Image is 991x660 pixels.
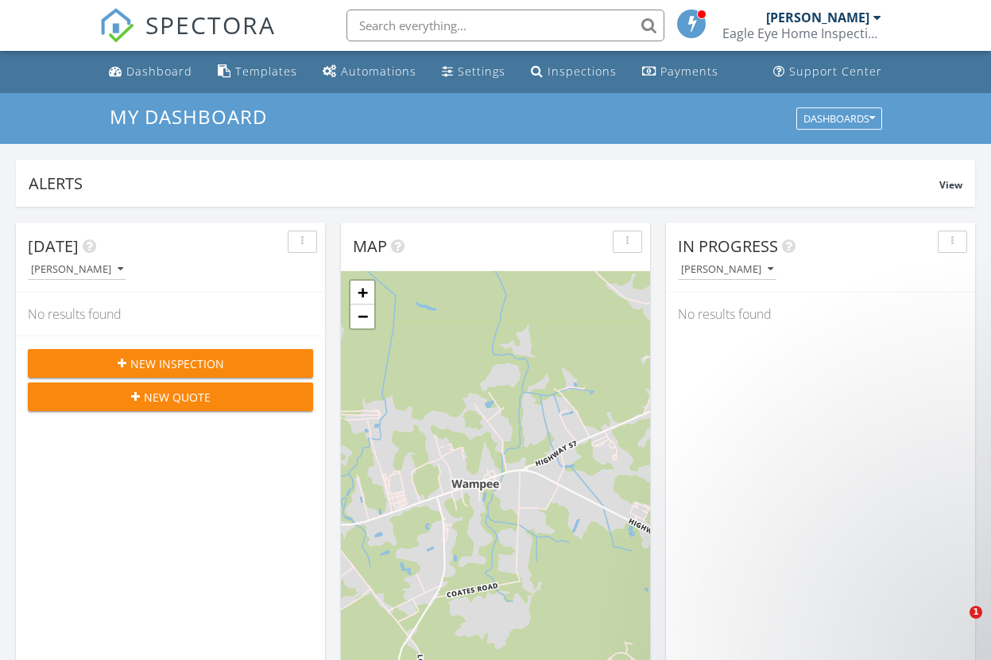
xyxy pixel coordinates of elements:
[126,64,192,79] div: Dashboard
[99,21,276,55] a: SPECTORA
[28,382,313,411] button: New Quote
[130,355,224,372] span: New Inspection
[435,57,512,87] a: Settings
[350,281,374,305] a: Zoom in
[145,8,276,41] span: SPECTORA
[548,64,617,79] div: Inspections
[803,113,875,124] div: Dashboards
[99,8,134,43] img: The Best Home Inspection Software - Spectora
[16,293,325,336] div: No results found
[939,178,962,192] span: View
[681,264,773,275] div: [PERSON_NAME]
[110,103,267,130] span: My Dashboard
[766,10,869,25] div: [PERSON_NAME]
[678,259,776,281] button: [PERSON_NAME]
[144,389,211,406] span: New Quote
[970,606,982,619] span: 1
[350,305,374,328] a: Zoom out
[666,293,975,336] div: No results found
[353,235,387,257] span: Map
[103,57,199,87] a: Dashboard
[636,57,725,87] a: Payments
[660,64,718,79] div: Payments
[767,57,888,87] a: Support Center
[796,107,882,130] button: Dashboards
[28,259,126,281] button: [PERSON_NAME]
[722,25,881,41] div: Eagle Eye Home Inspection
[525,57,623,87] a: Inspections
[28,349,313,378] button: New Inspection
[211,57,304,87] a: Templates
[235,64,297,79] div: Templates
[341,64,416,79] div: Automations
[31,264,123,275] div: [PERSON_NAME]
[29,173,939,194] div: Alerts
[28,235,79,257] span: [DATE]
[458,64,505,79] div: Settings
[789,64,882,79] div: Support Center
[937,606,975,644] iframe: Intercom live chat
[678,235,778,257] span: In Progress
[346,10,664,41] input: Search everything...
[316,57,423,87] a: Automations (Basic)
